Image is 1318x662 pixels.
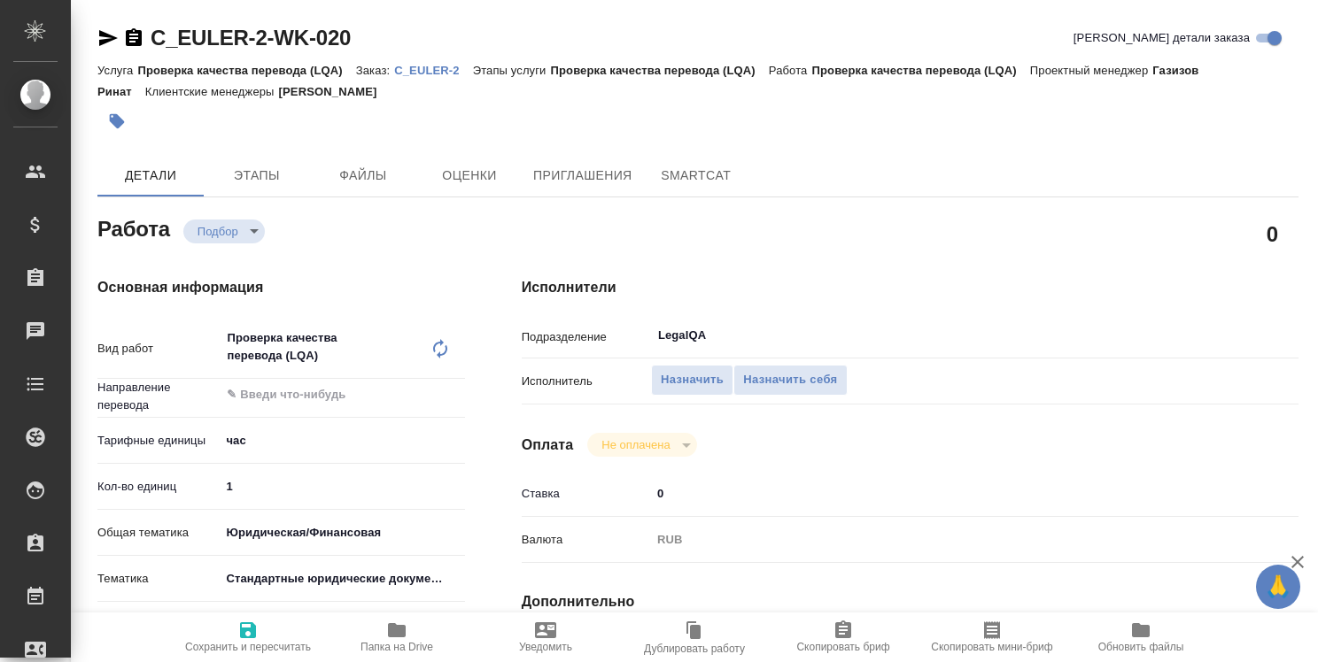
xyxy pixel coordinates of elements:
[1224,334,1228,337] button: Open
[522,435,574,456] h4: Оплата
[455,393,459,396] button: Open
[811,64,1029,77] p: Проверка качества перевода (LQA)
[220,564,465,594] div: Стандартные юридические документы, договоры, уставы
[97,212,170,243] h2: Работа
[97,277,451,298] h4: Основная информация
[361,641,433,653] span: Папка на Drive
[214,165,299,187] span: Этапы
[279,85,391,98] p: [PERSON_NAME]
[769,612,918,662] button: Скопировать бриф
[596,437,675,452] button: Не оплачена
[522,531,651,549] p: Валюта
[97,432,220,450] p: Тарифные единицы
[473,64,551,77] p: Этапы услуги
[97,570,220,588] p: Тематика
[356,64,394,77] p: Заказ:
[522,591,1299,612] h4: Дополнительно
[1098,641,1184,653] span: Обновить файлы
[394,64,473,77] p: C_EULER-2
[769,64,812,77] p: Работа
[620,612,769,662] button: Дублировать работу
[644,643,745,655] span: Дублировать работу
[522,328,651,346] p: Подразделение
[1267,219,1278,249] h2: 0
[1263,568,1293,605] span: 🙏
[97,524,220,542] p: Общая тематика
[123,27,144,49] button: Скопировать ссылку
[220,473,465,499] input: ✎ Введи что-нибудь
[533,165,632,187] span: Приглашения
[471,612,620,662] button: Уведомить
[522,485,651,503] p: Ставка
[225,384,400,405] input: ✎ Введи что-нибудь
[185,641,311,653] span: Сохранить и пересчитать
[522,277,1299,298] h4: Исполнители
[587,433,696,457] div: Подбор
[1256,565,1300,609] button: 🙏
[1074,29,1250,47] span: [PERSON_NAME] детали заказа
[97,379,220,414] p: Направление перевода
[796,641,889,653] span: Скопировать бриф
[97,27,119,49] button: Скопировать ссылку для ЯМессенджера
[220,426,465,456] div: час
[174,612,322,662] button: Сохранить и пересчитать
[918,612,1066,662] button: Скопировать мини-бриф
[931,641,1052,653] span: Скопировать мини-бриф
[97,340,220,358] p: Вид работ
[183,219,265,243] div: Подбор
[519,641,572,653] span: Уведомить
[97,64,137,77] p: Услуга
[661,370,724,390] span: Назначить
[151,26,351,50] a: C_EULER-2-WK-020
[220,518,465,548] div: Юридическая/Финансовая
[145,85,279,98] p: Клиентские менеджеры
[1066,612,1215,662] button: Обновить файлы
[651,365,733,396] button: Назначить
[522,373,651,390] p: Исполнитель
[743,370,837,390] span: Назначить себя
[108,165,193,187] span: Детали
[427,165,512,187] span: Оценки
[321,165,406,187] span: Файлы
[551,64,769,77] p: Проверка качества перевода (LQA)
[322,612,471,662] button: Папка на Drive
[137,64,355,77] p: Проверка качества перевода (LQA)
[1030,64,1152,77] p: Проектный менеджер
[394,62,473,77] a: C_EULER-2
[654,165,739,187] span: SmartCat
[651,481,1234,506] input: ✎ Введи что-нибудь
[192,224,244,239] button: Подбор
[97,478,220,496] p: Кол-во единиц
[97,102,136,141] button: Добавить тэг
[733,365,847,396] button: Назначить себя
[651,525,1234,555] div: RUB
